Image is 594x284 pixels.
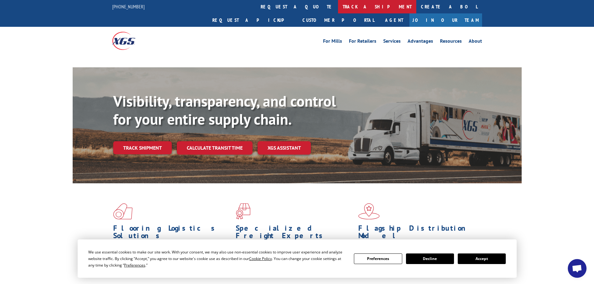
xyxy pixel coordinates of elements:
b: Visibility, transparency, and control for your entire supply chain. [113,91,336,129]
a: [PHONE_NUMBER] [112,3,145,10]
span: Cookie Policy [249,256,272,261]
img: xgs-icon-focused-on-flooring-red [236,203,250,219]
div: We use essential cookies to make our site work. With your consent, we may also use non-essential ... [88,249,346,268]
a: Track shipment [113,141,172,154]
button: Decline [406,253,454,264]
button: Accept [458,253,506,264]
a: Calculate transit time [177,141,253,155]
a: Join Our Team [409,13,482,27]
button: Preferences [354,253,402,264]
a: For Retailers [349,39,376,46]
img: xgs-icon-flagship-distribution-model-red [358,203,380,219]
a: Resources [440,39,462,46]
h1: Specialized Freight Experts [236,224,354,243]
a: XGS ASSISTANT [258,141,311,155]
span: Preferences [124,262,145,268]
h1: Flagship Distribution Model [358,224,476,243]
a: Agent [379,13,409,27]
a: Services [383,39,401,46]
a: Customer Portal [298,13,379,27]
a: About [469,39,482,46]
img: xgs-icon-total-supply-chain-intelligence-red [113,203,133,219]
a: Open chat [568,259,587,278]
div: Cookie Consent Prompt [78,239,517,278]
a: Request a pickup [208,13,298,27]
a: Advantages [408,39,433,46]
h1: Flooring Logistics Solutions [113,224,231,243]
a: For Mills [323,39,342,46]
